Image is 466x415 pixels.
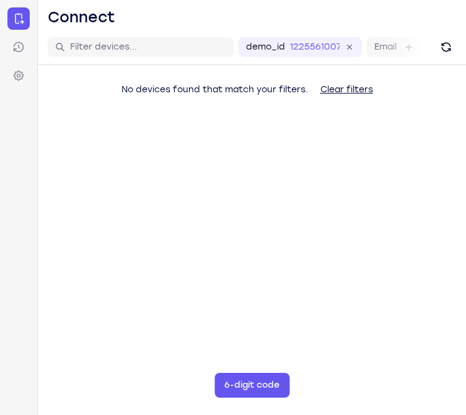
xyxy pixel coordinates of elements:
[246,41,285,53] label: demo_id
[374,41,397,53] label: Email
[70,41,226,53] input: Filter devices...
[7,7,30,30] a: Connect
[214,373,289,398] button: 6-digit code
[48,7,115,27] h1: Connect
[310,77,383,102] button: Clear filters
[121,84,308,95] span: No devices found that match your filters.
[7,36,30,58] a: Sessions
[436,37,456,57] button: Refresh
[7,64,30,87] a: Settings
